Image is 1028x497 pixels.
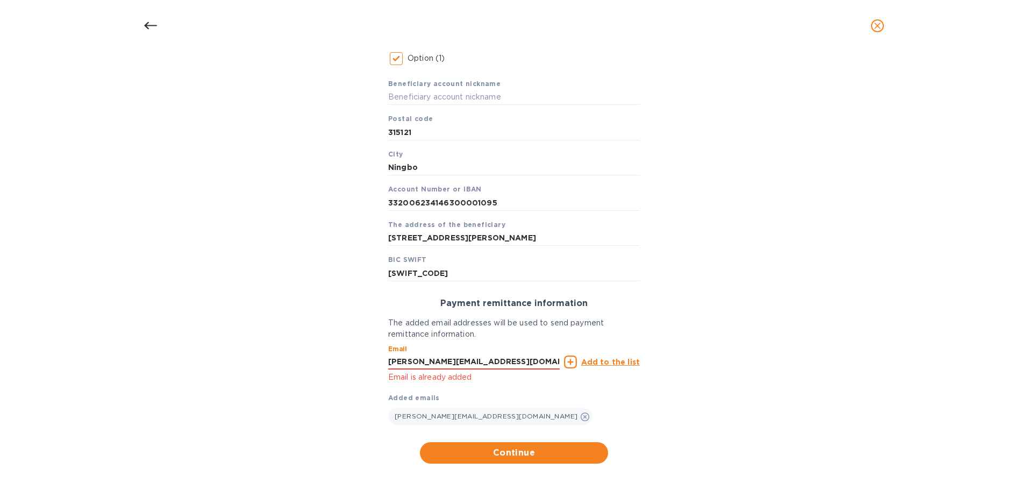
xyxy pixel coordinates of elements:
[388,150,403,158] b: City
[388,160,640,176] input: City
[388,317,640,340] p: The added email addresses will be used to send payment remittance information.
[388,185,482,193] b: Account Number or IBAN
[429,446,599,459] span: Continue
[388,230,640,246] input: The address of the beneficiary
[865,13,890,39] button: close
[388,408,592,425] div: [PERSON_NAME][EMAIL_ADDRESS][DOMAIN_NAME]
[388,255,427,264] b: BIC SWIFT
[388,80,501,88] b: Beneficiary account nickname
[388,354,560,370] input: Enter email
[388,221,505,229] b: The address of the beneficiary
[388,115,433,123] b: Postal code
[408,53,445,64] p: Option (1)
[581,358,640,366] u: Add to the list
[388,89,640,105] input: Beneficiary account nickname
[388,265,640,281] input: BIC SWIFT
[388,371,560,384] p: Email is already added
[420,442,608,464] button: Continue
[388,124,640,140] input: Postal code
[388,394,440,402] b: Added emails
[388,195,640,211] input: Account Number or IBAN
[395,412,577,420] span: [PERSON_NAME][EMAIL_ADDRESS][DOMAIN_NAME]
[388,346,407,352] label: Email
[388,299,640,309] h3: Payment remittance information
